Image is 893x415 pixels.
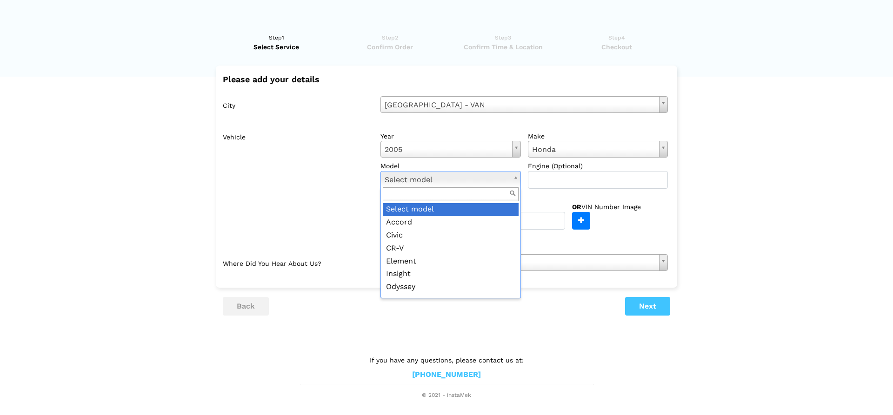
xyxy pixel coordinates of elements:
div: Select model [383,203,519,216]
div: Accord [383,216,519,229]
div: Odyssey [383,281,519,294]
div: Element [383,255,519,268]
div: Pilot [383,294,519,307]
div: Civic [383,229,519,242]
div: CR-V [383,242,519,255]
div: Insight [383,268,519,281]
